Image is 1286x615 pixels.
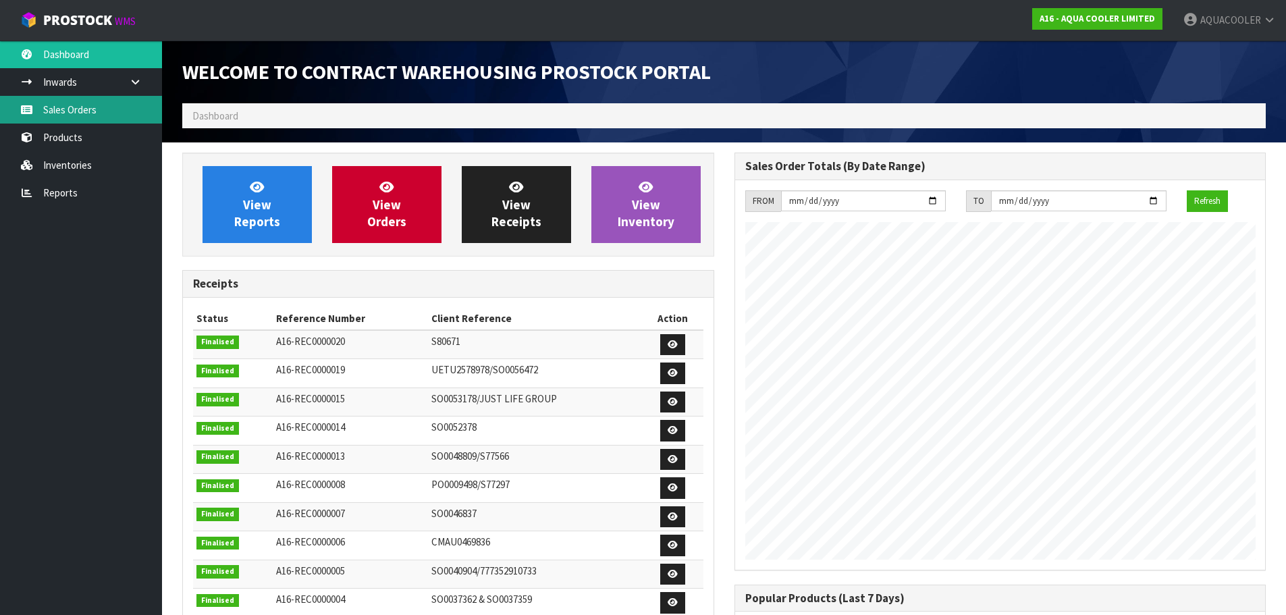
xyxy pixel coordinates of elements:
div: TO [966,190,991,212]
span: Finalised [196,450,239,464]
span: View Reports [234,179,280,230]
a: ViewReceipts [462,166,571,243]
span: View Receipts [491,179,541,230]
th: Status [193,308,273,329]
span: SO0052378 [431,421,477,433]
th: Reference Number [273,308,428,329]
span: SO0046837 [431,507,477,520]
small: WMS [115,15,136,28]
span: Dashboard [192,109,238,122]
span: A16-REC0000019 [276,363,345,376]
div: FROM [745,190,781,212]
span: Finalised [196,479,239,493]
span: CMAU0469836 [431,535,490,548]
button: Refresh [1187,190,1228,212]
span: A16-REC0000020 [276,335,345,348]
span: Welcome to Contract Warehousing ProStock Portal [182,59,711,84]
span: A16-REC0000005 [276,564,345,577]
span: UETU2578978/SO0056472 [431,363,538,376]
span: SO0040904/777352910733 [431,564,537,577]
span: SO0037362 & SO0037359 [431,593,532,606]
th: Client Reference [428,308,643,329]
a: ViewInventory [591,166,701,243]
span: Finalised [196,393,239,406]
span: Finalised [196,537,239,550]
a: ViewOrders [332,166,441,243]
span: A16-REC0000007 [276,507,345,520]
h3: Sales Order Totals (By Date Range) [745,160,1256,173]
span: AQUACOOLER [1200,14,1261,26]
span: View Inventory [618,179,674,230]
span: A16-REC0000008 [276,478,345,491]
span: Finalised [196,565,239,579]
th: Action [643,308,703,329]
span: Finalised [196,336,239,349]
span: Finalised [196,365,239,378]
span: A16-REC0000014 [276,421,345,433]
a: ViewReports [203,166,312,243]
span: SO0053178/JUST LIFE GROUP [431,392,557,405]
span: View Orders [367,179,406,230]
span: S80671 [431,335,460,348]
span: A16-REC0000013 [276,450,345,462]
span: A16-REC0000004 [276,593,345,606]
span: A16-REC0000006 [276,535,345,548]
img: cube-alt.png [20,11,37,28]
span: Finalised [196,422,239,435]
span: Finalised [196,508,239,521]
span: PO0009498/S77297 [431,478,510,491]
span: ProStock [43,11,112,29]
span: Finalised [196,594,239,608]
span: A16-REC0000015 [276,392,345,405]
strong: A16 - AQUA COOLER LIMITED [1040,13,1155,24]
h3: Receipts [193,277,703,290]
h3: Popular Products (Last 7 Days) [745,592,1256,605]
span: SO0048809/S77566 [431,450,509,462]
